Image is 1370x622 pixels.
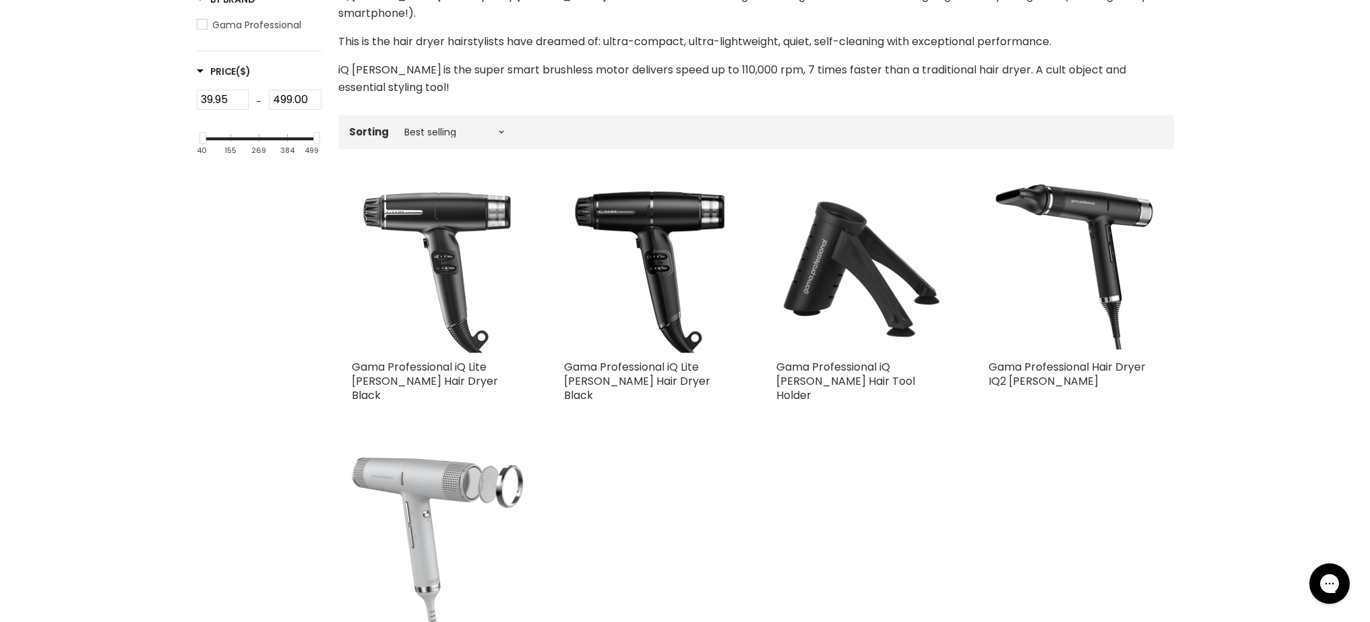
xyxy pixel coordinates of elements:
[197,18,321,32] a: Gama Professional
[197,65,251,78] span: Price
[338,33,1174,51] p: This is the hair dryer hairstylists have dreamed of: ultra-compact, ultra-lightweight, quiet, sel...
[989,181,1160,353] a: Gama Professional Hair Dryer IQ2 Perfetto
[212,18,301,32] span: Gama Professional
[564,359,710,403] a: Gama Professional iQ Lite [PERSON_NAME] Hair Dryer Black
[1303,559,1357,609] iframe: Gorgias live chat messenger
[236,65,250,78] span: ($)
[251,146,266,155] div: 269
[197,90,249,110] input: Min Price
[197,65,251,78] h3: Price($)
[338,61,1174,96] p: iQ [PERSON_NAME] is the super smart brushless motor delivers speed up to 110,000 rpm, 7 times fas...
[249,90,269,114] div: -
[776,359,915,403] a: Gama Professional iQ [PERSON_NAME] Hair Tool Holder
[352,181,524,353] img: Gama Professional iQ Lite Perfetto Hair Dryer Black
[989,359,1146,389] a: Gama Professional Hair Dryer IQ2 [PERSON_NAME]
[269,90,321,110] input: Max Price
[564,181,736,353] img: Gama Professional iQ Lite Max Perfetto Hair Dryer Black
[349,126,389,137] label: Sorting
[224,146,237,155] div: 155
[352,359,498,403] a: Gama Professional iQ Lite [PERSON_NAME] Hair Dryer Black
[197,146,207,155] div: 40
[305,146,319,155] div: 499
[993,181,1154,353] img: Gama Professional Hair Dryer IQ2 Perfetto
[280,146,294,155] div: 384
[776,181,948,353] img: Gama Professional iQ Perfetto Hair Tool Holder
